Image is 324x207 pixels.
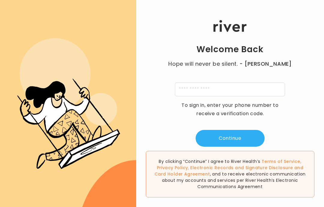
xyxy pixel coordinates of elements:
[154,171,210,177] a: Card Holder Agreement
[178,101,283,118] p: To sign in, enter your phone number to receive a verification code.
[157,165,188,171] a: Privacy Policy
[146,151,314,197] div: By clicking “Continue” I agree to River Health’s
[154,158,303,177] span: , , and
[162,171,306,190] span: , and to receive electronic communication about my accounts and services per River Health’s Elect...
[262,158,300,164] a: Terms of Service
[196,44,264,55] h1: Welcome Back
[190,165,293,171] a: Electronic Records and Signature Disclosure
[239,60,292,68] span: - [PERSON_NAME]
[196,130,265,147] button: Continue
[163,60,298,68] p: Hope will never be silent.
